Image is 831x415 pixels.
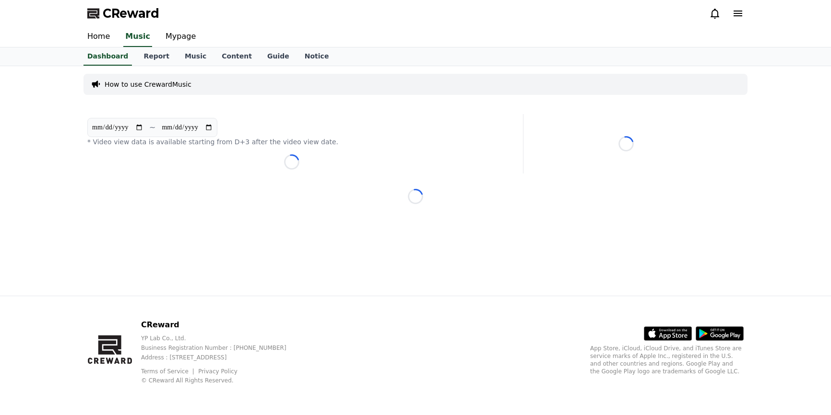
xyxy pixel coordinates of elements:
p: ~ [149,122,155,133]
a: Dashboard [83,47,132,66]
a: Report [136,47,177,66]
span: CReward [103,6,159,21]
a: Notice [297,47,337,66]
a: Mypage [158,27,203,47]
a: Home [80,27,118,47]
p: * Video view data is available starting from D+3 after the video view date. [87,137,496,147]
p: YP Lab Co., Ltd. [141,334,302,342]
p: © CReward All Rights Reserved. [141,377,302,384]
a: Privacy Policy [198,368,237,375]
a: Content [214,47,260,66]
a: Music [123,27,152,47]
a: CReward [87,6,159,21]
a: Music [177,47,214,66]
p: Address : [STREET_ADDRESS] [141,354,302,361]
p: Business Registration Number : [PHONE_NUMBER] [141,344,302,352]
a: How to use CrewardMusic [105,80,191,89]
p: App Store, iCloud, iCloud Drive, and iTunes Store are service marks of Apple Inc., registered in ... [590,345,744,375]
p: CReward [141,319,302,331]
a: Terms of Service [141,368,196,375]
a: Guide [260,47,297,66]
